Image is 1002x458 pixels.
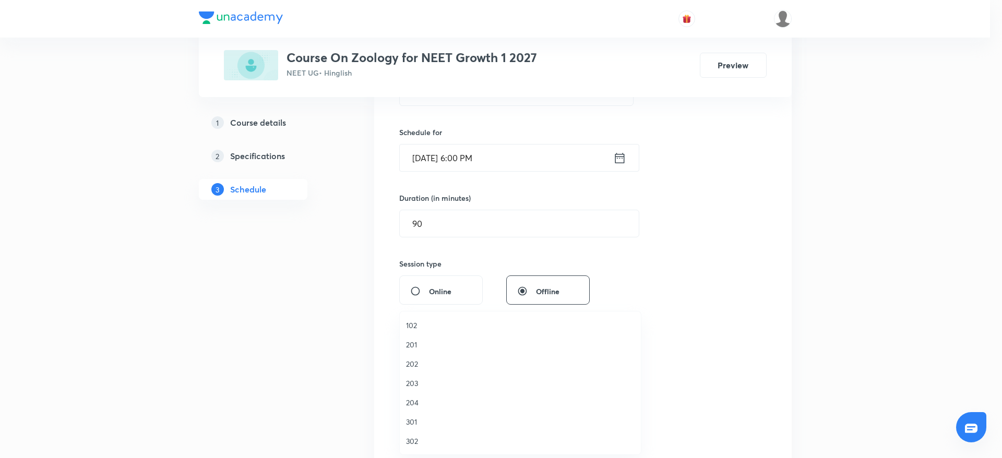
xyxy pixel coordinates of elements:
[406,436,635,447] span: 302
[406,358,635,369] span: 202
[406,397,635,408] span: 204
[406,416,635,427] span: 301
[406,320,635,331] span: 102
[406,378,635,389] span: 203
[406,339,635,350] span: 201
